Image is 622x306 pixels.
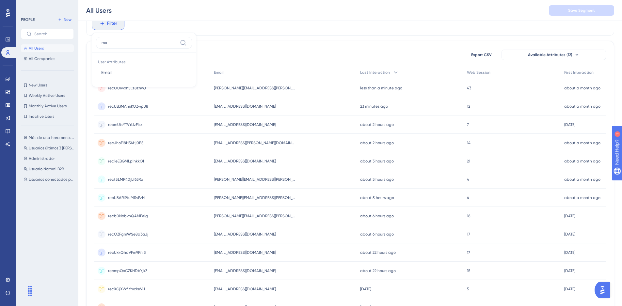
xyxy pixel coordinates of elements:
[107,20,117,27] span: Filter
[29,46,44,51] span: All Users
[360,195,394,200] time: about 5 hours ago
[467,85,471,91] span: 43
[564,214,575,218] time: [DATE]
[214,122,276,127] span: [EMAIL_ADDRESS][DOMAIN_NAME]
[360,86,402,90] time: less than a minute ago
[29,114,54,119] span: Inactive Users
[108,177,143,182] span: rect5LMP40jLf63Ra
[360,268,396,273] time: about 22 hours ago
[564,159,600,163] time: about a month ago
[29,83,47,88] span: New Users
[108,195,145,200] span: recU8ARI9tuMSvFzH
[92,17,124,30] button: Filter
[564,287,575,291] time: [DATE]
[467,232,470,237] span: 17
[101,69,112,76] span: Email
[102,40,177,45] input: Type the value
[467,177,469,182] span: 4
[564,232,575,237] time: [DATE]
[21,165,78,173] button: Usuario Normal B2B
[21,144,78,152] button: Usuarios últimos 3 [PERSON_NAME] +B2B
[86,6,112,15] div: All Users
[214,104,276,109] span: [EMAIL_ADDRESS][DOMAIN_NAME]
[568,8,595,13] span: Save Segment
[45,3,47,8] div: 1
[465,50,498,60] button: Export CSV
[360,159,394,163] time: about 3 hours ago
[64,17,72,22] span: New
[360,287,371,291] time: [DATE]
[467,250,470,255] span: 17
[29,56,55,61] span: All Companies
[564,86,600,90] time: about a month ago
[21,17,35,22] div: PEOPLE
[29,145,75,151] span: Usuarios últimos 3 [PERSON_NAME] +B2B
[108,85,146,91] span: recOURvxh5Lz8zhwJ
[214,177,295,182] span: [PERSON_NAME][EMAIL_ADDRESS][PERSON_NAME][DOMAIN_NAME]
[564,122,575,127] time: [DATE]
[108,122,142,127] span: recmUtsYTVYdzFlsx
[96,66,192,79] button: Email
[214,286,276,292] span: [EMAIL_ADDRESS][DOMAIN_NAME]
[108,140,144,145] span: recJhoFi8H34Hj0B5
[564,195,600,200] time: about a month ago
[29,166,64,172] span: Usuario Normal B2B
[21,102,74,110] button: Monthly Active Users
[21,55,74,63] button: All Companies
[21,44,74,52] button: All Users
[214,250,276,255] span: [EMAIL_ADDRESS][DOMAIN_NAME]
[467,286,469,292] span: 5
[360,232,394,237] time: about 6 hours ago
[15,2,41,9] span: Need Help?
[214,140,295,145] span: [EMAIL_ADDRESS][PERSON_NAME][DOMAIN_NAME]
[108,250,146,255] span: recUxkQhqVFm9Rnl3
[96,57,192,66] span: User Attributes
[360,141,394,145] time: about 2 hours ago
[29,93,65,98] span: Weekly Active Users
[108,159,144,164] span: rec1eEBGMLplhkkOI
[564,141,600,145] time: about a month ago
[360,104,388,109] time: 23 minutes ago
[29,156,55,161] span: Administrador
[25,281,35,301] div: Drag
[29,103,67,109] span: Monthly Active Users
[34,32,68,36] input: Search
[108,104,148,109] span: recUB3MAn6KOZwpJ8
[108,286,145,292] span: recXGjXWfIYmckeVH
[214,85,295,91] span: [PERSON_NAME][EMAIL_ADDRESS][PERSON_NAME][DOMAIN_NAME]
[360,250,396,255] time: about 22 hours ago
[467,70,490,75] span: Web Session
[214,268,276,273] span: [EMAIL_ADDRESS][DOMAIN_NAME]
[56,16,74,23] button: New
[564,104,600,109] time: about a month ago
[214,195,295,200] span: [PERSON_NAME][EMAIL_ADDRESS][PERSON_NAME][DOMAIN_NAME]
[564,70,594,75] span: First Interaction
[21,92,74,99] button: Weekly Active Users
[528,52,572,57] span: Available Attributes (12)
[21,176,78,183] button: Usuarios conectados por primera vez
[108,268,147,273] span: recmpQxCZKHDbYjkZ
[108,213,148,219] span: recb0NobvnQAMEeIg
[564,177,600,182] time: about a month ago
[467,195,469,200] span: 4
[108,232,148,237] span: recOZFgmWSe8a3aJj
[214,159,276,164] span: [EMAIL_ADDRESS][DOMAIN_NAME]
[502,50,606,60] button: Available Attributes (12)
[21,134,78,142] button: Más de una hora consumida
[21,155,78,162] button: Administrador
[214,70,224,75] span: Email
[360,122,394,127] time: about 2 hours ago
[471,52,492,57] span: Export CSV
[360,214,394,218] time: about 6 hours ago
[467,140,470,145] span: 14
[467,122,469,127] span: 7
[467,268,470,273] span: 15
[467,104,470,109] span: 12
[21,81,74,89] button: New Users
[214,232,276,237] span: [EMAIL_ADDRESS][DOMAIN_NAME]
[595,280,614,300] iframe: UserGuiding AI Assistant Launcher
[29,177,75,182] span: Usuarios conectados por primera vez
[467,159,470,164] span: 21
[549,5,614,16] button: Save Segment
